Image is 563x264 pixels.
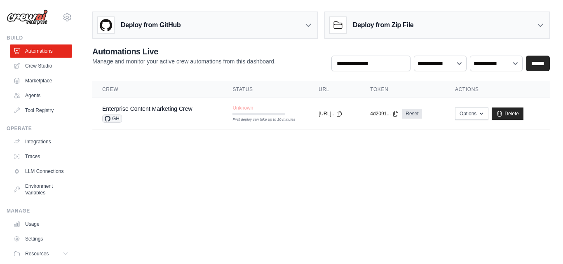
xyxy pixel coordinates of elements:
div: Operate [7,125,72,132]
a: Crew Studio [10,59,72,72]
h3: Deploy from Zip File [353,20,413,30]
a: Reset [402,109,422,119]
img: Logo [7,9,48,25]
div: Manage [7,208,72,214]
h3: Deploy from GitHub [121,20,181,30]
th: Token [360,81,445,98]
a: Agents [10,89,72,102]
img: GitHub Logo [98,17,114,33]
th: Status [223,81,309,98]
a: Environment Variables [10,180,72,199]
p: Manage and monitor your active crew automations from this dashboard. [92,57,276,65]
span: Unknown [232,105,253,111]
span: Resources [25,250,49,257]
a: Settings [10,232,72,245]
button: Resources [10,247,72,260]
th: URL [309,81,360,98]
a: Delete [492,107,523,120]
a: Automations [10,44,72,58]
button: Options [455,107,488,120]
h2: Automations Live [92,46,276,57]
div: First deploy can take up to 10 minutes [232,117,285,123]
div: Build [7,35,72,41]
button: 4d2091... [370,110,399,117]
a: Marketplace [10,74,72,87]
a: Tool Registry [10,104,72,117]
a: Traces [10,150,72,163]
span: GH [102,114,122,123]
a: LLM Connections [10,165,72,178]
th: Actions [445,81,550,98]
a: Enterprise Content Marketing Crew [102,105,192,112]
a: Usage [10,217,72,231]
a: Integrations [10,135,72,148]
th: Crew [92,81,223,98]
